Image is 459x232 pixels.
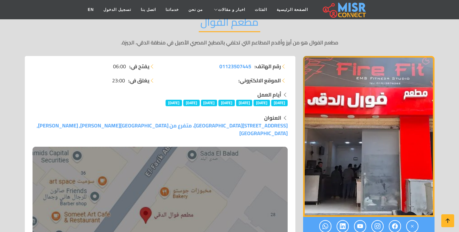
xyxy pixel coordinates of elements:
span: [DATE] [253,100,270,106]
span: اخبار و مقالات [218,7,245,13]
span: 01123507445 [219,61,251,71]
strong: رقم الهاتف: [254,62,281,70]
span: [DATE] [201,100,217,106]
span: 23:00 [112,77,125,84]
p: مطعم الفوال هو من أبرز وأقدم المطاعم التي تحتفي بالمطبخ المصري الأصيل في منطقة الدقي، الجيزة. [25,39,435,46]
a: اخبار و مقالات [207,4,250,16]
span: [DATE] [218,100,235,106]
a: الفئات [250,4,272,16]
strong: يفتح في: [129,62,149,70]
strong: يغلق في: [128,77,149,84]
h2: مطعم الفوال [199,16,260,32]
a: من نحن [184,4,207,16]
strong: العنوان [264,113,281,123]
span: 06:00 [113,62,126,70]
div: 1 / 1 [303,56,435,217]
strong: أيام العمل [257,90,281,99]
a: تسجيل الدخول [99,4,136,16]
span: [DATE] [236,100,253,106]
a: 01123507445 [219,62,251,70]
span: [DATE] [183,100,200,106]
span: [DATE] [166,100,182,106]
a: خدماتنا [161,4,184,16]
a: اتصل بنا [136,4,161,16]
span: [DATE] [271,100,288,106]
a: الصفحة الرئيسية [272,4,313,16]
a: EN [83,4,99,16]
strong: الموقع الالكتروني: [238,77,281,84]
img: مطعم الفوال [303,56,435,217]
img: main.misr_connect [323,2,366,18]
